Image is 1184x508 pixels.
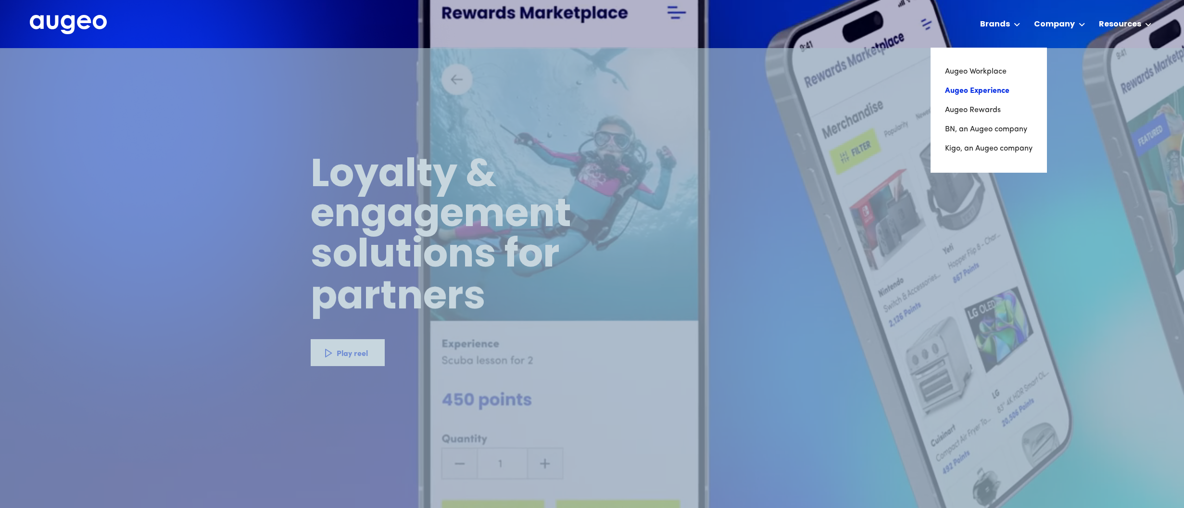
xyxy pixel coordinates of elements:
[30,15,107,35] img: Augeo's full logo in white.
[945,120,1033,139] a: BN, an Augeo company
[1034,19,1075,30] div: Company
[945,81,1033,101] a: Augeo Experience
[945,139,1033,158] a: Kigo, an Augeo company
[980,19,1010,30] div: Brands
[30,15,107,35] a: home
[945,101,1033,120] a: Augeo Rewards
[1099,19,1141,30] div: Resources
[945,62,1033,81] a: Augeo Workplace
[931,48,1047,173] nav: Brands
